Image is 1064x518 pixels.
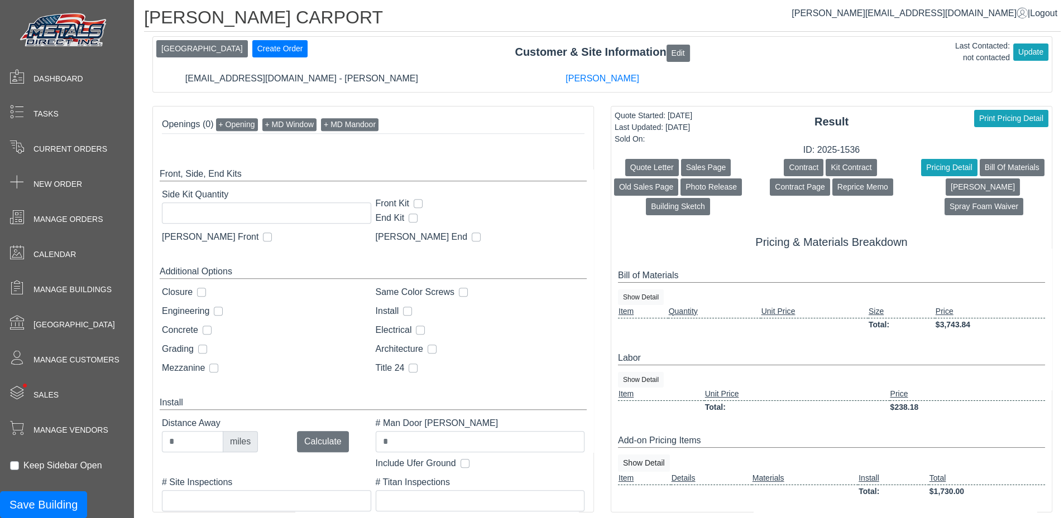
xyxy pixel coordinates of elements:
button: Print Pricing Detail [974,110,1048,127]
div: Labor [618,351,1045,365]
div: Add-on Pricing Items [618,434,1045,448]
td: Unit Price [761,305,868,318]
div: Sold On: [615,133,692,145]
td: Item [618,305,668,318]
div: Front, Side, End Kits [160,167,587,181]
label: Title 24 [376,361,405,375]
label: # Titan Inspections [376,476,585,489]
div: Openings (0) [162,116,584,134]
div: Install [160,396,587,410]
label: # Man Door [PERSON_NAME] [376,417,585,430]
div: ID: 2025-1536 [611,143,1052,157]
td: Total [929,472,1045,485]
button: Spray Foam Waiver [945,198,1023,215]
div: [EMAIL_ADDRESS][DOMAIN_NAME] - [PERSON_NAME] [151,72,452,85]
td: Item [618,388,704,401]
button: Reprice Memo [832,178,893,196]
button: Photo Release [680,178,742,196]
label: Distance Away [162,417,258,430]
button: Bill Of Materials [980,159,1044,176]
td: Materials [752,472,858,485]
button: Sales Page [681,159,731,176]
td: $3,743.84 [935,318,1045,331]
button: Quote Letter [625,159,679,176]
span: Manage Buildings [33,284,112,296]
td: Price [935,305,1045,318]
td: Size [868,305,935,318]
td: $1,730.00 [929,485,1045,498]
button: Pricing Detail [921,159,977,176]
h1: [PERSON_NAME] CARPORT [144,7,1061,32]
label: # Site Inspections [162,476,371,489]
span: Dashboard [33,73,83,85]
label: [PERSON_NAME] End [376,230,468,244]
td: Details [671,472,752,485]
span: Manage Vendors [33,424,108,436]
label: End Kit [376,211,405,225]
label: Architecture [376,342,423,356]
span: Calendar [33,249,76,260]
td: Install [858,472,929,485]
div: | [792,7,1057,20]
button: + MD Window [262,118,317,131]
button: + MD Mandoor [321,118,378,131]
button: + Opening [216,118,258,131]
span: Current Orders [33,143,107,155]
label: Mezzanine [162,361,205,375]
button: Edit [667,45,690,62]
div: Last Updated: [DATE] [615,122,692,133]
td: $238.18 [890,400,1045,414]
span: Manage Orders [33,214,103,225]
div: Result [611,113,1052,130]
td: Total: [868,318,935,331]
button: Show Detail [618,289,664,305]
span: Sales [33,389,59,401]
button: [PERSON_NAME] [946,178,1020,196]
span: New Order [33,178,82,190]
a: [PERSON_NAME][EMAIL_ADDRESS][DOMAIN_NAME] [792,8,1028,18]
button: Update [1013,43,1048,61]
label: Side Kit Quantity [162,188,367,201]
h5: Pricing & Materials Breakdown [618,235,1045,249]
button: Contract [784,159,823,176]
td: Total: [704,400,890,414]
button: [GEOGRAPHIC_DATA] [156,40,248,57]
td: Quantity [668,305,761,318]
button: Create Order [252,40,308,57]
label: Closure [162,285,193,299]
button: Contract Page [770,178,830,196]
label: Keep Sidebar Open [23,459,102,472]
div: Quote Started: [DATE] [615,110,692,122]
button: Old Sales Page [614,178,678,196]
span: [GEOGRAPHIC_DATA] [33,319,115,331]
label: Front Kit [376,197,409,210]
span: Manage Customers [33,354,119,366]
label: Include Ufer Ground [376,457,456,470]
td: Total: [858,485,929,498]
button: Building Sketch [646,198,710,215]
div: Customer & Site Information [153,43,1052,61]
label: Engineering [162,304,209,318]
button: Calculate [297,431,349,452]
td: Unit Price [704,388,890,401]
label: Electrical [376,323,412,337]
label: Same Color Screws [376,285,454,299]
button: Show Detail [618,454,670,472]
button: Kit Contract [826,159,876,176]
div: Bill of Materials [618,269,1045,283]
span: Logout [1030,8,1057,18]
img: Metals Direct Inc Logo [17,10,112,51]
span: Tasks [33,108,59,120]
button: Show Detail [618,372,664,388]
label: Grading [162,342,194,356]
span: • [11,367,39,404]
a: [PERSON_NAME] [565,74,639,83]
td: Price [890,388,1045,401]
div: Additional Options [160,265,587,279]
div: Last Contacted: not contacted [955,40,1010,64]
label: [PERSON_NAME] Front [162,230,258,244]
div: miles [223,431,258,452]
label: Concrete [162,323,198,337]
label: Install [376,304,399,318]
